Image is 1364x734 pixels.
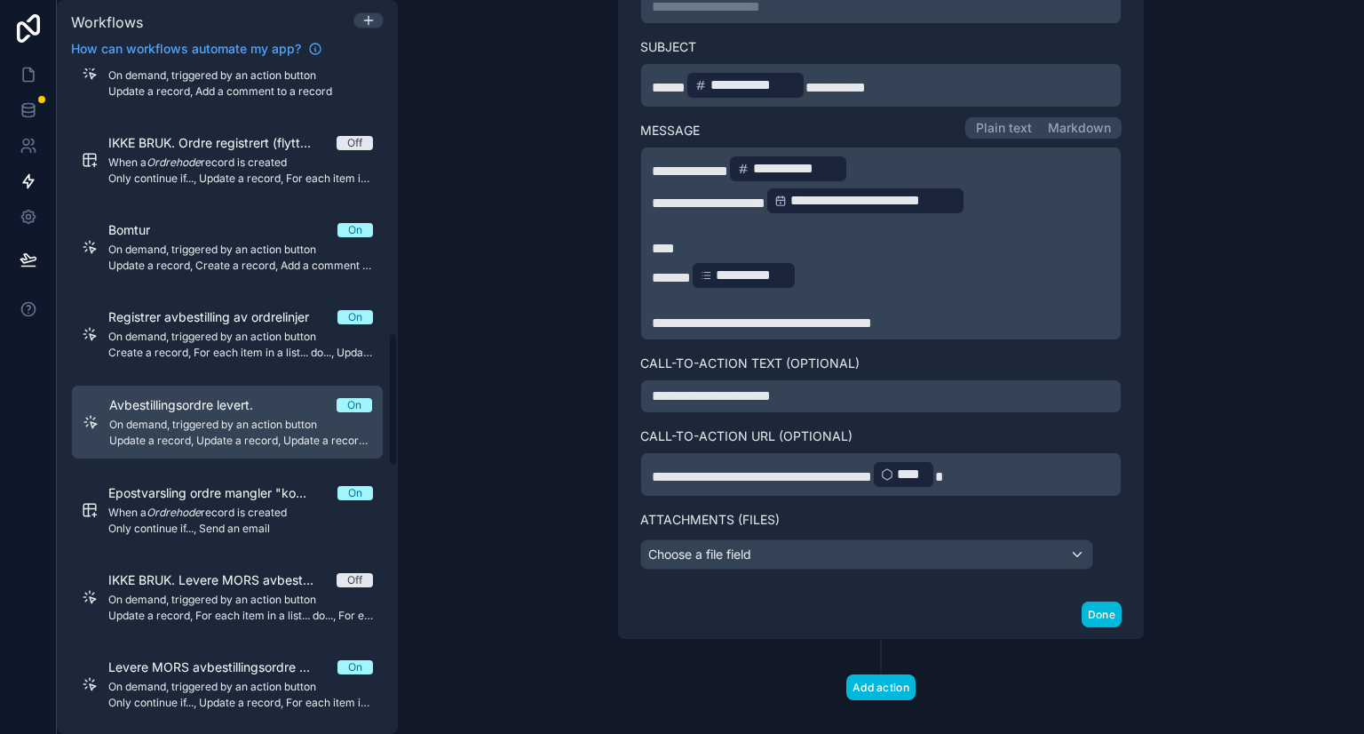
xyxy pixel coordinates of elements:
[640,122,700,140] label: Message
[64,40,329,58] a: How can workflows automate my app?
[71,13,143,31] span: Workflows
[846,674,916,700] button: Add action
[1040,120,1119,136] button: Markdown
[71,40,301,58] span: How can workflows automate my app?
[640,355,1122,372] label: Call-to-Action Text (optional)
[640,511,1122,529] label: Attachments (Files)
[1082,602,1122,627] button: Done
[640,427,1122,445] label: Call-to-Action URL (optional)
[640,38,1122,56] label: Subject
[968,120,1040,136] button: Plain text
[640,539,1093,570] button: Choose a file field
[641,540,1092,569] div: Choose a file field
